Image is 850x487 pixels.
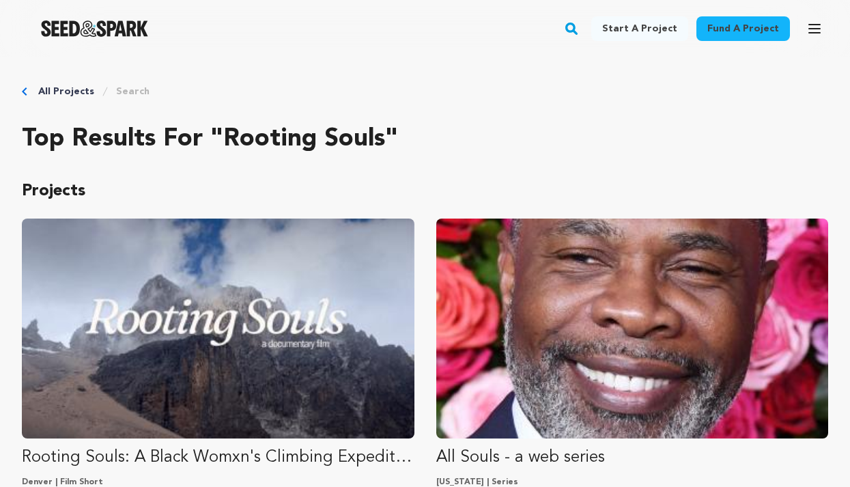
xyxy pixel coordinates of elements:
div: Breadcrumb [22,85,828,98]
p: All Souls - a web series [436,447,829,469]
p: Rooting Souls: A Black Womxn's Climbing Expedition [22,447,414,469]
a: All Projects [38,85,94,98]
a: Fund a project [696,16,790,41]
h2: Top results for "Rooting Souls" [22,126,828,153]
img: Seed&Spark Logo Dark Mode [41,20,148,37]
a: Seed&Spark Homepage [41,20,148,37]
a: Search [116,85,150,98]
p: Projects [22,180,828,202]
a: Start a project [591,16,688,41]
